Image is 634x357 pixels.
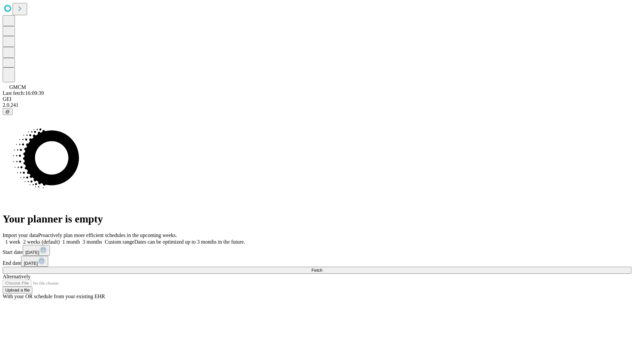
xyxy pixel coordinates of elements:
[3,267,631,274] button: Fetch
[3,213,631,225] h1: Your planner is empty
[311,268,322,273] span: Fetch
[3,96,631,102] div: GEI
[83,239,102,245] span: 3 months
[5,109,10,114] span: @
[134,239,245,245] span: Dates can be optimized up to 3 months in the future.
[5,239,20,245] span: 1 week
[62,239,80,245] span: 1 month
[9,84,26,90] span: GMCM
[3,102,631,108] div: 2.0.241
[23,239,60,245] span: 2 weeks (default)
[3,294,105,299] span: With your OR schedule from your existing EHR
[21,256,48,267] button: [DATE]
[24,261,38,266] span: [DATE]
[3,274,30,279] span: Alternatively
[3,90,44,96] span: Last fetch: 16:09:39
[23,245,50,256] button: [DATE]
[38,232,177,238] span: Proactively plan more efficient schedules in the upcoming weeks.
[3,287,32,294] button: Upload a file
[25,250,39,255] span: [DATE]
[3,245,631,256] div: Start date
[3,232,38,238] span: Import your data
[3,256,631,267] div: End date
[3,108,13,115] button: @
[105,239,134,245] span: Custom range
